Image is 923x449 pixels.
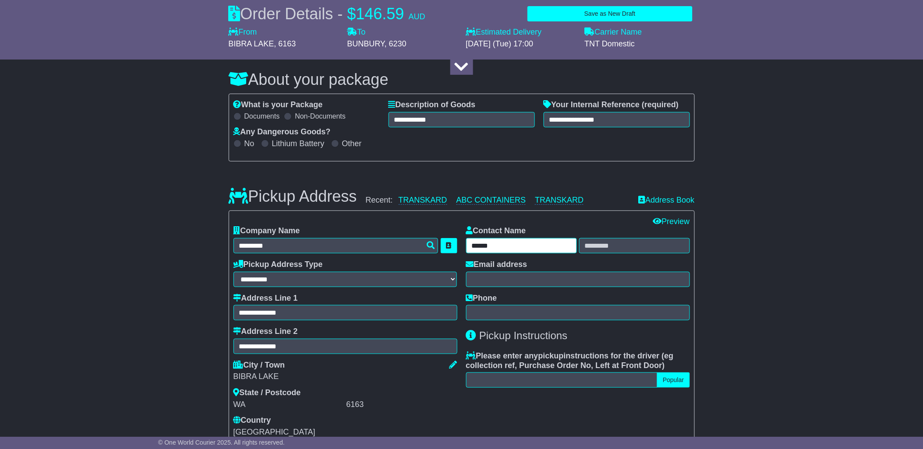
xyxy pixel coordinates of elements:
span: , 6163 [274,39,296,48]
label: Country [233,416,271,425]
a: Address Book [638,196,694,205]
button: Popular [657,372,690,388]
span: eg collection ref, Purchase Order No, Left at Front Door [466,351,674,370]
a: ABC CONTAINERS [456,196,526,205]
span: © One World Courier 2025. All rights reserved. [158,439,285,446]
label: Lithium Battery [272,139,325,149]
span: $ [347,5,356,23]
h3: About your package [229,71,695,88]
label: Company Name [233,226,300,236]
label: State / Postcode [233,388,301,398]
div: Order Details - [229,4,425,23]
div: 6163 [347,400,457,410]
label: What is your Package [233,100,323,110]
span: [GEOGRAPHIC_DATA] [233,428,315,436]
div: TNT Domestic [585,39,695,49]
div: [DATE] (Tue) 17:00 [466,39,576,49]
a: TRANSKARD [535,196,584,205]
label: No [244,139,255,149]
label: Your Internal Reference (required) [544,100,679,110]
button: Save as New Draft [527,6,692,21]
label: From [229,28,257,37]
label: Documents [244,112,280,120]
span: AUD [409,12,425,21]
label: Any Dangerous Goods? [233,127,331,137]
label: To [347,28,366,37]
label: Pickup Address Type [233,260,323,270]
a: Preview [653,217,690,226]
a: TRANSKARD [399,196,447,205]
span: BIBRA LAKE [229,39,274,48]
span: BUNBURY [347,39,385,48]
div: WA [233,400,344,410]
label: Other [342,139,362,149]
label: Non-Documents [295,112,346,120]
span: 146.59 [356,5,404,23]
label: Contact Name [466,226,526,236]
label: Address Line 2 [233,327,298,337]
label: Description of Goods [389,100,476,110]
label: Please enter any instructions for the driver ( ) [466,351,690,370]
div: Recent: [366,196,630,205]
span: pickup [538,351,564,360]
div: BIBRA LAKE [233,372,457,382]
label: Carrier Name [585,28,642,37]
h3: Pickup Address [229,188,357,205]
label: Estimated Delivery [466,28,576,37]
label: City / Town [233,361,285,370]
label: Phone [466,294,497,303]
label: Address Line 1 [233,294,298,303]
label: Email address [466,260,527,270]
span: , 6230 [385,39,407,48]
span: Pickup Instructions [479,330,567,341]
